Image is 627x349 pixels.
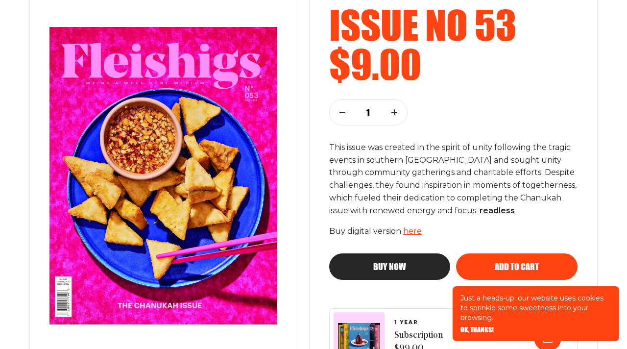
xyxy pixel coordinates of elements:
[373,262,406,271] span: Buy now
[329,44,578,83] h2: $9.00
[329,253,451,280] button: Buy now
[329,141,578,218] p: This issue was created in the spirit of unity following the tragic events in southern [GEOGRAPHIC...
[394,320,443,325] span: 1 YEAR
[362,107,375,118] p: 1
[329,225,578,238] p: Buy digital version
[460,293,611,323] p: Just a heads-up: our website uses cookies to sprinkle some sweetness into your browsing.
[480,206,515,215] span: read less
[403,226,422,236] a: here
[30,7,297,344] img: Issue number 53
[460,326,494,333] button: OK, THANKS!
[329,5,578,44] h2: Issue no 53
